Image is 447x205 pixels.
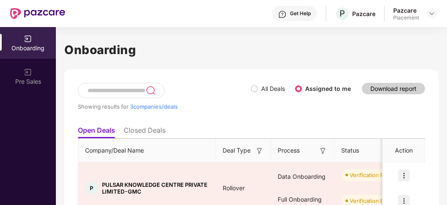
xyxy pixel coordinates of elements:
div: Get Help [290,10,311,17]
span: P [339,8,345,19]
img: svg+xml;base64,PHN2ZyB3aWR0aD0iMjAiIGhlaWdodD0iMjAiIHZpZXdCb3g9IjAgMCAyMCAyMCIgZmlsbD0ibm9uZSIgeG... [24,68,32,77]
button: Download report [362,83,425,94]
div: Verification Pending [350,197,402,205]
img: svg+xml;base64,PHN2ZyB3aWR0aD0iMjAiIGhlaWdodD0iMjAiIHZpZXdCb3g9IjAgMCAyMCAyMCIgZmlsbD0ibm9uZSIgeG... [24,35,32,43]
span: Status [341,146,359,155]
li: Closed Deals [124,126,166,138]
div: Pazcare [352,10,375,18]
div: Data Onboarding [271,165,334,188]
div: P [85,182,98,194]
div: Pazcare [393,6,419,14]
li: Open Deals [78,126,115,138]
span: 3 companies/deals [130,103,178,110]
div: Placement [393,14,419,21]
span: Process [278,146,300,155]
span: Rollover [216,184,251,191]
th: Company/Deal Name [78,139,216,162]
img: svg+xml;base64,PHN2ZyB3aWR0aD0iMjQiIGhlaWdodD0iMjUiIHZpZXdCb3g9IjAgMCAyNCAyNSIgZmlsbD0ibm9uZSIgeG... [146,85,155,96]
h1: Onboarding [64,41,439,59]
img: svg+xml;base64,PHN2ZyBpZD0iSGVscC0zMngzMiIgeG1sbnM9Imh0dHA6Ly93d3cudzMub3JnLzIwMDAvc3ZnIiB3aWR0aD... [278,10,287,19]
img: svg+xml;base64,PHN2ZyB3aWR0aD0iMTYiIGhlaWdodD0iMTYiIHZpZXdCb3g9IjAgMCAxNiAxNiIgZmlsbD0ibm9uZSIgeG... [319,147,327,155]
label: All Deals [261,85,285,92]
div: Verification Pending [350,171,402,179]
span: PULSAR KNOWLEDGE CENTRE PRIVATE LIMITED-GMC [102,181,209,195]
label: Assigned to me [305,85,351,92]
img: svg+xml;base64,PHN2ZyBpZD0iRHJvcGRvd24tMzJ4MzIiIHhtbG5zPSJodHRwOi8vd3d3LnczLm9yZy8yMDAwL3N2ZyIgd2... [428,10,435,17]
div: Showing results for [78,103,251,110]
img: icon [398,169,410,181]
img: svg+xml;base64,PHN2ZyB3aWR0aD0iMTYiIGhlaWdodD0iMTYiIHZpZXdCb3g9IjAgMCAxNiAxNiIgZmlsbD0ibm9uZSIgeG... [255,147,264,155]
th: Action [383,139,425,162]
span: Deal Type [223,146,251,155]
img: New Pazcare Logo [10,8,65,19]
